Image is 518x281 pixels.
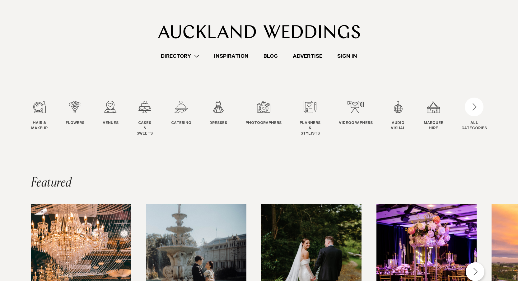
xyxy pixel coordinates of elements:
div: ALL CATEGORIES [461,121,487,131]
span: Venues [103,121,119,126]
span: Hair & Makeup [31,121,48,131]
swiper-slide: 2 / 12 [66,101,97,136]
span: Photographers [245,121,282,126]
span: Cakes & Sweets [137,121,153,136]
a: Blog [256,52,285,60]
a: Dresses [209,101,227,126]
swiper-slide: 5 / 12 [171,101,204,136]
span: Videographers [339,121,373,126]
a: Planners & Stylists [300,101,320,136]
swiper-slide: 1 / 12 [31,101,60,136]
a: Flowers [66,101,84,126]
a: Advertise [285,52,330,60]
button: ALLCATEGORIES [461,101,487,130]
a: Directory [153,52,207,60]
swiper-slide: 4 / 12 [137,101,165,136]
swiper-slide: 10 / 12 [391,101,418,136]
swiper-slide: 7 / 12 [245,101,294,136]
a: Photographers [245,101,282,126]
a: Catering [171,101,191,126]
span: Catering [171,121,191,126]
a: Sign In [330,52,365,60]
swiper-slide: 6 / 12 [209,101,240,136]
a: Audio Visual [391,101,405,131]
swiper-slide: 9 / 12 [339,101,385,136]
a: Marquee Hire [424,101,443,131]
a: Hair & Makeup [31,101,48,131]
a: Inspiration [207,52,256,60]
span: Marquee Hire [424,121,443,131]
span: Dresses [209,121,227,126]
a: Venues [103,101,119,126]
h2: Featured [31,177,81,189]
span: Flowers [66,121,84,126]
a: Videographers [339,101,373,126]
swiper-slide: 3 / 12 [103,101,131,136]
swiper-slide: 11 / 12 [424,101,456,136]
swiper-slide: 8 / 12 [300,101,333,136]
span: Planners & Stylists [300,121,320,136]
a: Cakes & Sweets [137,101,153,136]
img: Auckland Weddings Logo [158,25,360,39]
span: Audio Visual [391,121,405,131]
